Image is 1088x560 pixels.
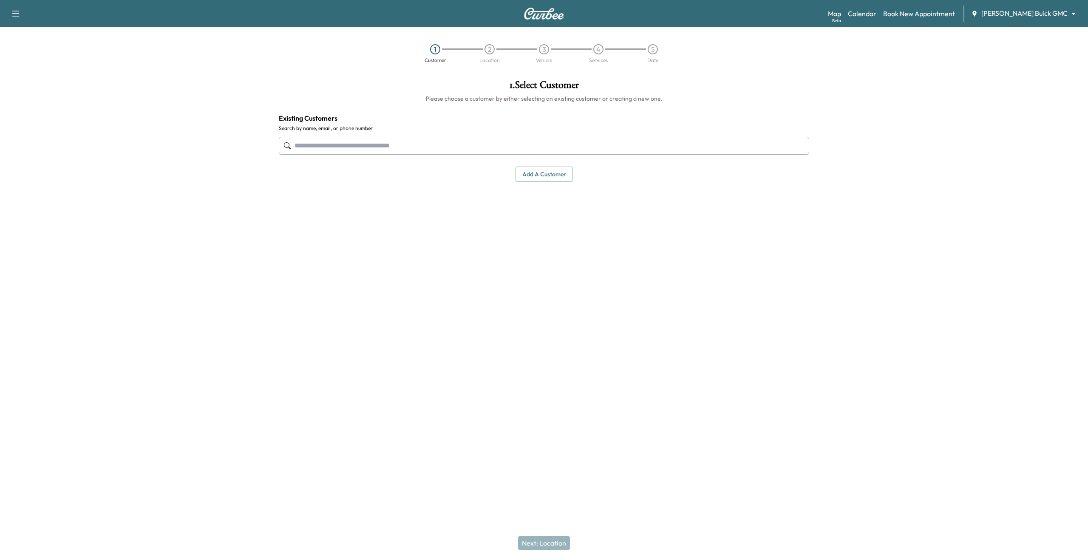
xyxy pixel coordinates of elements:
label: Search by name, email, or phone number [279,125,809,132]
div: 2 [484,44,495,54]
div: 5 [648,44,658,54]
span: [PERSON_NAME] Buick GMC [981,8,1068,18]
div: Location [479,58,500,63]
h1: 1 . Select Customer [279,80,809,94]
div: 4 [593,44,603,54]
a: Calendar [848,8,876,19]
div: 3 [539,44,549,54]
div: 1 [430,44,440,54]
a: Book New Appointment [883,8,955,19]
a: MapBeta [828,8,841,19]
button: Add a customer [516,167,573,182]
div: Beta [832,17,841,24]
div: Date [647,58,658,63]
div: Customer [425,58,446,63]
div: Vehicle [536,58,552,63]
img: Curbee Logo [524,8,564,20]
div: Services [589,58,608,63]
h6: Please choose a customer by either selecting an existing customer or creating a new one. [279,94,809,103]
h4: Existing Customers [279,113,809,123]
